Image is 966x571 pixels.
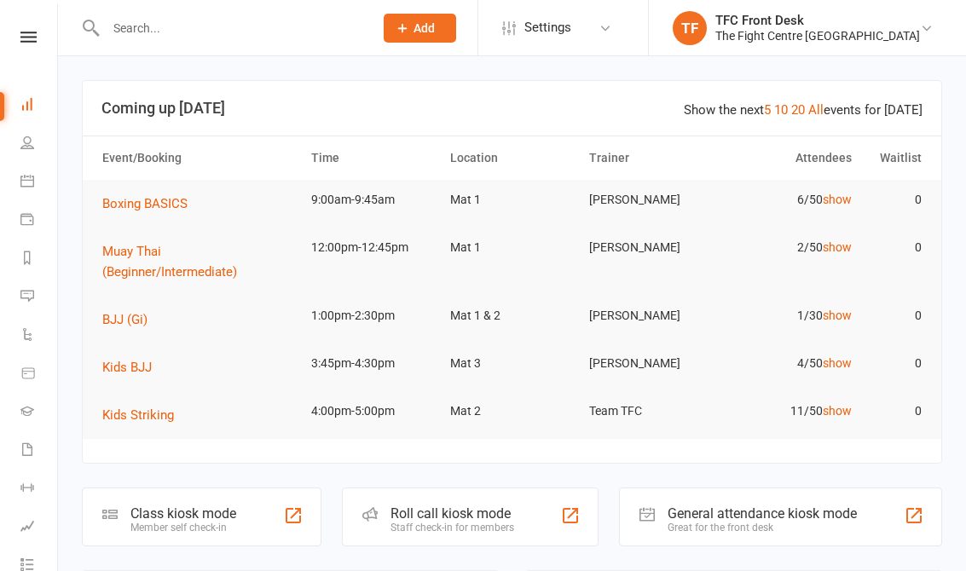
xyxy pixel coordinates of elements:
a: show [823,193,852,206]
a: 20 [791,102,805,118]
td: 1/30 [720,296,859,336]
span: Kids Striking [102,407,174,423]
th: Event/Booking [95,136,304,180]
a: People [20,125,59,164]
div: General attendance kiosk mode [668,505,857,522]
td: Mat 1 & 2 [443,296,581,336]
td: 2/50 [720,228,859,268]
a: 10 [774,102,788,118]
div: Show the next events for [DATE] [684,100,923,120]
button: Kids BJJ [102,357,164,378]
td: [PERSON_NAME] [581,180,720,220]
th: Attendees [720,136,859,180]
a: 5 [764,102,771,118]
td: 4:00pm-5:00pm [304,391,443,431]
a: All [808,102,824,118]
span: Add [414,21,435,35]
th: Time [304,136,443,180]
td: 6/50 [720,180,859,220]
button: Muay Thai (Beginner/Intermediate) [102,241,296,282]
button: Boxing BASICS [102,193,200,214]
a: show [823,309,852,322]
a: Calendar [20,164,59,202]
div: TFC Front Desk [715,13,920,28]
span: Kids BJJ [102,360,152,375]
span: BJJ (Gi) [102,312,148,327]
a: Product Sales [20,355,59,394]
a: Payments [20,202,59,240]
td: 0 [859,296,929,336]
td: 0 [859,228,929,268]
td: 3:45pm-4:30pm [304,343,443,384]
td: 1:00pm-2:30pm [304,296,443,336]
td: Mat 2 [443,391,581,431]
a: Dashboard [20,87,59,125]
div: TF [673,11,707,45]
span: Muay Thai (Beginner/Intermediate) [102,244,237,280]
a: show [823,356,852,370]
td: 4/50 [720,343,859,384]
td: Mat 1 [443,228,581,268]
td: Mat 3 [443,343,581,384]
div: Class kiosk mode [130,505,236,522]
td: [PERSON_NAME] [581,228,720,268]
button: Add [384,14,456,43]
th: Trainer [581,136,720,180]
a: show [823,404,852,418]
th: Waitlist [859,136,929,180]
td: 11/50 [720,391,859,431]
div: Member self check-in [130,522,236,534]
td: 12:00pm-12:45pm [304,228,443,268]
a: show [823,240,852,254]
td: 0 [859,180,929,220]
th: Location [443,136,581,180]
div: The Fight Centre [GEOGRAPHIC_DATA] [715,28,920,43]
div: Great for the front desk [668,522,857,534]
button: BJJ (Gi) [102,309,159,330]
div: Roll call kiosk mode [390,505,514,522]
td: 0 [859,391,929,431]
span: Boxing BASICS [102,196,188,211]
td: 0 [859,343,929,384]
div: Staff check-in for members [390,522,514,534]
input: Search... [101,16,362,40]
td: [PERSON_NAME] [581,343,720,384]
td: [PERSON_NAME] [581,296,720,336]
button: Kids Striking [102,405,186,425]
span: Settings [524,9,571,47]
td: Mat 1 [443,180,581,220]
td: Team TFC [581,391,720,431]
a: Assessments [20,509,59,547]
a: Reports [20,240,59,279]
h3: Coming up [DATE] [101,100,923,117]
td: 9:00am-9:45am [304,180,443,220]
